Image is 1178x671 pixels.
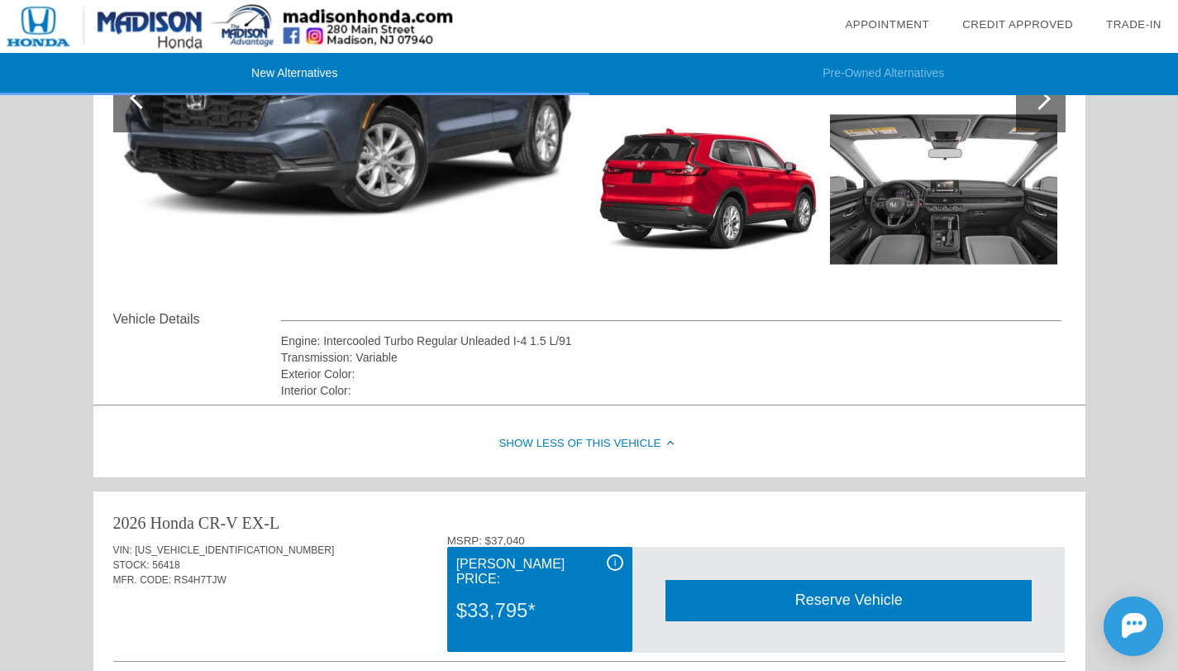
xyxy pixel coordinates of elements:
div: 2026 Honda CR-V [113,511,238,534]
div: MSRP: $37,040 [447,534,1066,547]
div: Transmission: Variable [281,349,1062,366]
div: Engine: Intercooled Turbo Regular Unleaded I-4 1.5 L/91 [281,333,1062,349]
img: image.aspx [594,104,822,275]
img: image.aspx [830,104,1057,275]
div: Exterior Color: [281,366,1062,382]
div: EX-L [242,511,280,534]
span: VIN: [113,544,132,556]
div: i [607,554,623,571]
div: Show Less of this Vehicle [93,411,1085,477]
span: MFR. CODE: [113,574,172,586]
a: Credit Approved [962,18,1073,31]
div: [PERSON_NAME] Price: [456,554,623,589]
div: $33,795* [456,589,623,632]
div: Reserve Vehicle [665,580,1032,621]
a: Appointment [845,18,929,31]
div: Interior Color: [281,382,1062,399]
a: Trade-In [1106,18,1161,31]
span: [US_VEHICLE_IDENTIFICATION_NUMBER] [135,544,334,556]
span: 56418 [152,559,179,571]
iframe: Chat Assistance [1029,582,1178,671]
div: Quoted on [DATE] 10:57:39 PM [113,612,1066,639]
span: RS4H7TJW [174,574,227,586]
div: Vehicle Details [113,309,281,329]
span: STOCK: [113,559,150,571]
